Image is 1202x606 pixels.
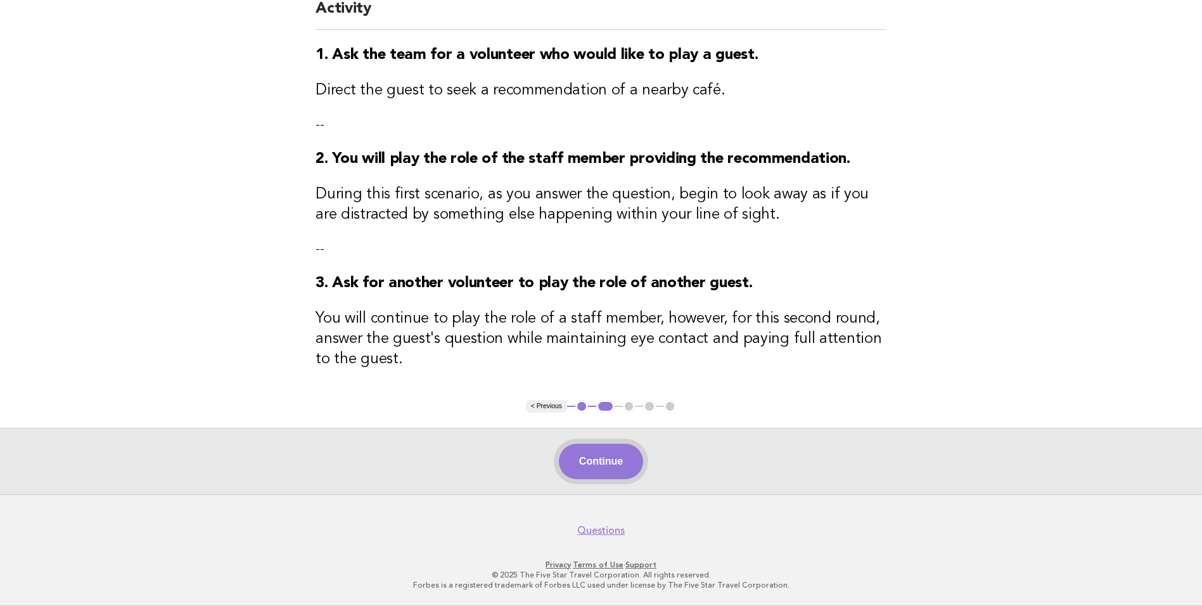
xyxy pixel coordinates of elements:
[546,560,571,569] a: Privacy
[316,81,886,101] h3: Direct the guest to seek a recommendation of a nearby café.
[316,151,850,167] strong: 2. You will play the role of the staff member providing the recommendation.
[316,276,752,291] strong: 3. Ask for another volunteer to play the role of another guest.
[316,116,886,134] p: --
[214,560,989,570] p: · ·
[214,580,989,590] p: Forbes is a registered trademark of Forbes LLC used under license by The Five Star Travel Corpora...
[316,48,758,63] strong: 1. Ask the team for a volunteer who would like to play a guest.
[573,560,623,569] a: Terms of Use
[559,444,643,479] button: Continue
[316,240,886,258] p: --
[526,400,567,413] button: < Previous
[214,570,989,580] p: © 2025 The Five Star Travel Corporation. All rights reserved.
[575,400,588,413] button: 1
[596,400,615,413] button: 2
[316,184,886,225] h3: During this first scenario, as you answer the question, begin to look away as if you are distract...
[577,524,625,537] a: Questions
[625,560,656,569] a: Support
[316,309,886,370] h3: You will continue to play the role of a staff member, however, for this second round, answer the ...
